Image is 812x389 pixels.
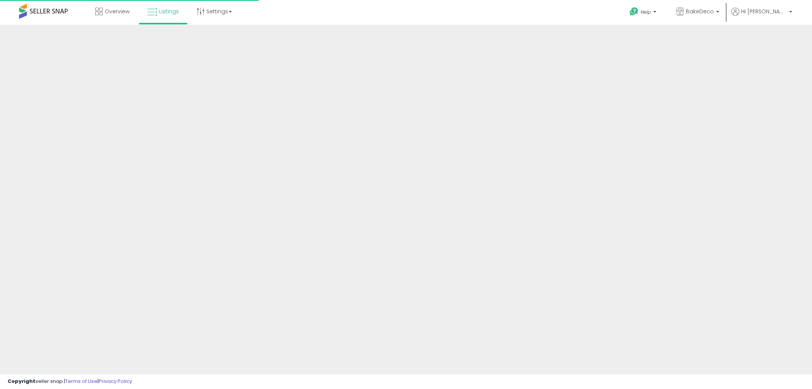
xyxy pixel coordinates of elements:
[159,8,179,15] span: Listings
[686,8,714,15] span: BakeDeco
[624,1,664,25] a: Help
[629,7,639,16] i: Get Help
[731,8,792,25] a: Hi [PERSON_NAME]
[641,9,651,15] span: Help
[741,8,787,15] span: Hi [PERSON_NAME]
[105,8,129,15] span: Overview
